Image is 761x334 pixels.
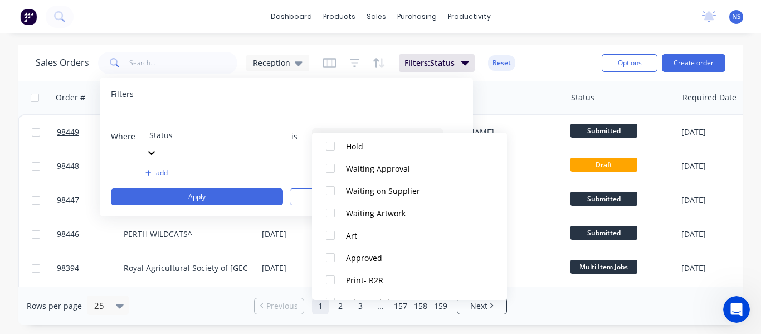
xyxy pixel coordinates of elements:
div: sales [361,8,392,25]
div: [DATE] [262,263,345,274]
span: Previous [266,301,298,312]
a: Previous page [255,301,304,312]
a: 98448 [57,149,124,183]
input: Search... [129,52,238,74]
iframe: Intercom live chat [723,296,750,323]
a: 98446 [57,217,124,251]
button: Waiting Approval [312,157,507,180]
div: Order # [56,92,85,103]
div: Waiting on Supplier [346,185,480,197]
span: 98449 [57,127,79,138]
div: Art [346,230,480,241]
div: Print- R2R [346,274,480,286]
div: Waiting Approval [346,163,480,175]
button: Approved [312,246,507,269]
a: 98425 [57,285,124,319]
span: Submitted [570,124,637,138]
div: Approved [346,252,480,264]
span: Multi Item Jobs [570,260,637,274]
div: Status [571,92,594,103]
a: Page 159 [432,298,449,314]
button: Reset [488,55,515,71]
button: Waiting on Supplier [312,180,507,202]
button: add [145,168,276,177]
a: dashboard [265,8,318,25]
a: Jump forward [372,298,389,314]
button: Options [602,54,657,72]
a: Royal Agricultural Society of [GEOGRAPHIC_DATA] [124,263,307,273]
ul: Pagination [250,298,511,314]
button: Print- R2R [312,269,507,291]
button: Create order [662,54,725,72]
span: Filters [111,89,134,100]
span: 98446 [57,229,79,240]
div: Required Date [682,92,736,103]
a: Page 3 [352,298,369,314]
button: Filters:Status [399,54,475,72]
a: Page 157 [392,298,409,314]
span: 98447 [57,195,79,206]
div: productivity [442,8,496,25]
button: Hold [312,135,507,157]
a: Page 2 [332,298,349,314]
div: purchasing [392,8,442,25]
img: Factory [20,8,37,25]
div: [PERSON_NAME] [432,127,555,138]
span: Draft [570,158,637,172]
span: Rows per page [27,301,82,312]
div: Status [149,129,240,141]
span: 98394 [57,263,79,274]
button: Waiting Artwork [312,202,507,224]
button: Print - Fabric [312,291,507,313]
button: Apply [111,188,283,205]
span: Where [111,131,144,142]
a: 98447 [57,183,124,217]
div: [DATE] [262,229,345,240]
span: NS [732,12,741,22]
div: Print - Fabric [346,297,480,308]
a: Next page [457,301,506,312]
a: Page 1 is your current page [312,298,329,314]
span: 98448 [57,161,79,172]
span: Submitted [570,192,637,206]
div: Hold [346,141,480,152]
button: Art [312,224,507,246]
a: PERTH WILDCATS^ [124,229,192,239]
span: Next [470,301,487,312]
span: Submitted [570,226,637,240]
div: Waiting Artwork [346,207,480,219]
h1: Sales Orders [36,57,89,68]
button: Clear [290,188,462,205]
div: Search Status... [318,130,419,142]
span: Reception [253,57,290,69]
a: 98449 [57,115,124,149]
a: Page 158 [412,298,429,314]
span: Filters: Status [404,57,455,69]
a: 98394 [57,251,124,285]
div: products [318,8,361,25]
